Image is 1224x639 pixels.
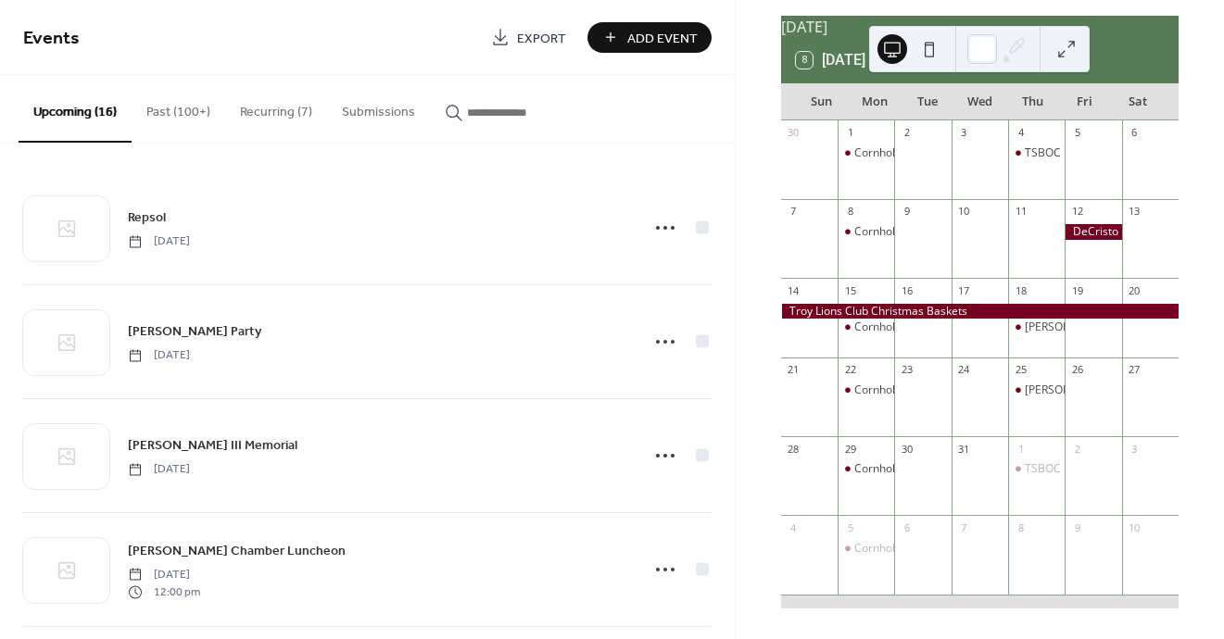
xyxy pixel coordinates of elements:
div: 2 [900,126,914,140]
div: 21 [787,363,801,377]
div: 17 [957,283,971,297]
div: Troy Borough Meeting [1008,382,1065,398]
div: 27 [1128,363,1142,377]
a: [PERSON_NAME] Chamber Luncheon [128,540,346,561]
div: 14 [787,283,801,297]
div: 19 [1070,283,1084,297]
div: Sat [1111,83,1164,120]
div: Cornhole League [854,461,942,477]
div: 11 [1014,205,1028,219]
div: Cornhole League [838,541,894,557]
button: Upcoming (16) [19,75,132,143]
div: 8 [843,205,857,219]
div: 6 [900,520,914,534]
div: 25 [1014,363,1028,377]
div: TSBOC meeting [1025,461,1106,477]
div: 15 [843,283,857,297]
div: Cornhole League [854,382,942,398]
div: TSBOC meeting [1008,461,1065,477]
div: 30 [900,442,914,456]
div: Tue [901,83,953,120]
div: Cornhole League [854,145,942,161]
div: TSBOC meeting [1008,145,1065,161]
div: 12 [1070,205,1084,219]
span: [DATE] [128,567,200,583]
div: 28 [787,442,801,456]
div: 16 [900,283,914,297]
div: 1 [843,126,857,140]
div: 23 [900,363,914,377]
div: 10 [1128,520,1142,534]
div: Sun [796,83,849,120]
div: 22 [843,363,857,377]
div: 20 [1128,283,1142,297]
button: Submissions [327,75,430,141]
div: 4 [787,520,801,534]
div: Cornhole League [838,461,894,477]
div: 31 [957,442,971,456]
div: 5 [843,520,857,534]
div: Thu [1006,83,1059,120]
span: [PERSON_NAME] Party [128,322,261,342]
a: [PERSON_NAME] Party [128,320,261,342]
span: [DATE] [128,461,190,478]
div: 1 [1014,442,1028,456]
div: 7 [957,520,971,534]
div: 7 [787,205,801,219]
div: Cornhole League [838,319,894,335]
div: 8 [1014,520,1028,534]
div: 9 [900,205,914,219]
div: Wed [953,83,1006,120]
div: Cornhole League [838,224,894,240]
div: [PERSON_NAME] Borough Meeting [1025,319,1205,335]
div: Cornhole League [838,382,894,398]
span: Add Event [627,29,698,48]
div: TSBOC meeting [1025,145,1106,161]
a: Export [477,22,580,53]
span: [DATE] [128,347,190,364]
a: [PERSON_NAME] III Memorial [128,434,297,456]
div: Cornhole League [838,145,894,161]
div: 24 [957,363,971,377]
div: 3 [957,126,971,140]
div: 2 [1070,442,1084,456]
span: Repsol [128,208,166,228]
span: Events [23,20,80,56]
div: Cornhole League [854,541,942,557]
div: Cornhole League [854,224,942,240]
div: [PERSON_NAME] Borough Meeting [1025,382,1205,398]
a: Repsol [128,207,166,228]
button: Past (100+) [132,75,225,141]
div: 26 [1070,363,1084,377]
div: 5 [1070,126,1084,140]
div: Cornhole League [854,319,942,335]
div: Troy Lions Club Christmas Baskets [781,304,1179,319]
div: [DATE] [781,16,1179,38]
div: Mon [848,83,901,120]
span: Export [517,29,566,48]
button: Recurring (7) [225,75,327,141]
div: 6 [1128,126,1142,140]
div: 4 [1014,126,1028,140]
button: 8[DATE] [789,47,872,73]
span: [PERSON_NAME] Chamber Luncheon [128,542,346,561]
div: 18 [1014,283,1028,297]
div: 30 [787,126,801,140]
div: 13 [1128,205,1142,219]
button: Add Event [587,22,712,53]
div: 10 [957,205,971,219]
div: 29 [843,442,857,456]
div: Troy Borough Meeting [1008,319,1065,335]
span: [PERSON_NAME] III Memorial [128,436,297,456]
div: DeCristo Party [1065,224,1121,240]
span: [DATE] [128,233,190,250]
div: Fri [1058,83,1111,120]
span: 12:00 pm [128,583,200,600]
div: 3 [1128,442,1142,456]
div: 9 [1070,520,1084,534]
